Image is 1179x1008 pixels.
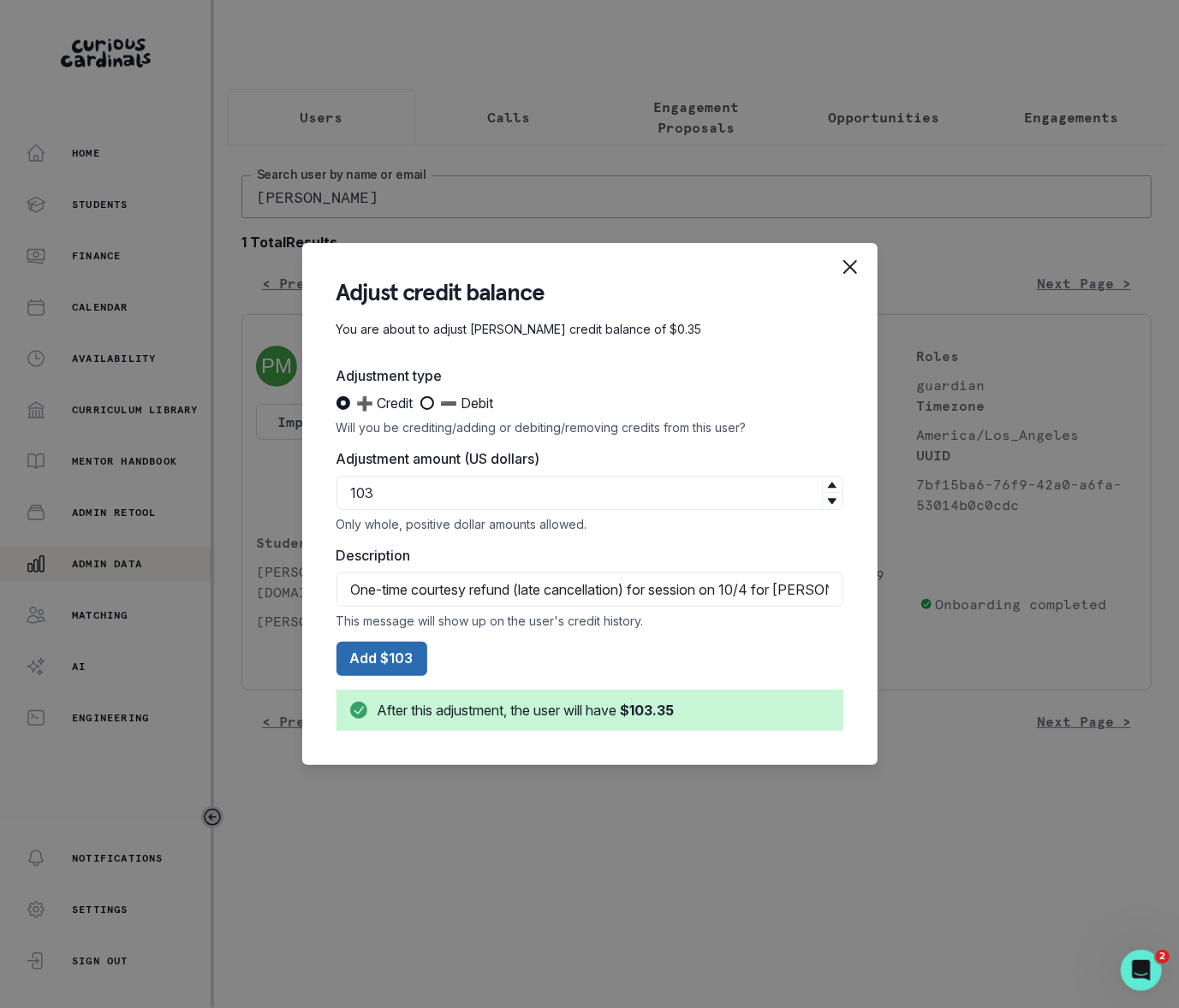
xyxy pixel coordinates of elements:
[336,365,833,386] label: Adjustment type
[357,393,414,413] span: ➕ Credit
[336,517,843,531] div: Only whole, positive dollar amounts allowed.
[336,277,843,307] header: Adjust credit balance
[1121,950,1162,991] iframe: Intercom live chat
[621,702,675,719] b: $103.35
[336,321,843,338] p: You are about to adjust [PERSON_NAME] credit balance of $0.35
[441,393,494,413] span: ➖ Debit
[833,250,867,284] button: Close
[336,545,833,566] label: Description
[336,420,843,435] div: Will you be crediting/adding or debiting/removing credits from this user?
[1156,950,1170,964] span: 2
[336,614,843,628] div: This message will show up on the user's credit history.
[378,700,675,720] div: After this adjustment, the user will have
[336,448,833,469] label: Adjustment amount (US dollars)
[336,642,427,676] button: Add $103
